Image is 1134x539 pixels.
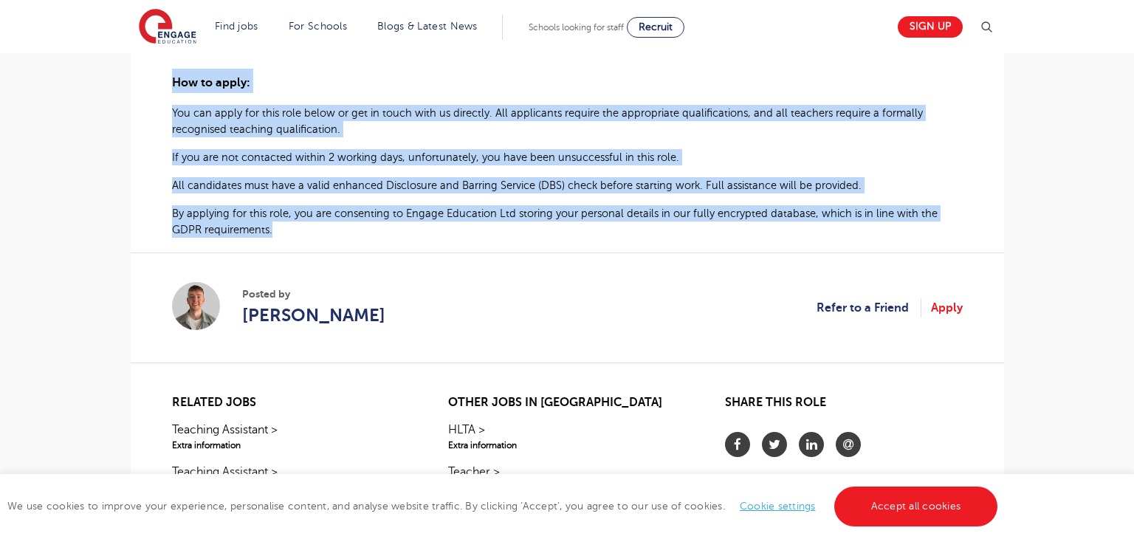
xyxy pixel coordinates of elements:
[931,298,963,317] a: Apply
[242,286,385,302] span: Posted by
[172,421,409,452] a: Teaching Assistant >Extra information
[529,22,624,32] span: Schools looking for staff
[172,207,938,236] span: By applying for this role, you are consenting to Engage Education Ltd storing your personal detai...
[639,21,673,32] span: Recruit
[172,76,250,89] span: How to apply:
[172,439,409,452] span: Extra information
[172,151,679,163] span: If you are not contacted within 2 working days, unfortunately, you have been unsuccessful in this...
[725,396,962,417] h2: Share this role
[448,421,685,452] a: HLTA >Extra information
[7,501,1001,512] span: We use cookies to improve your experience, personalise content, and analyse website traffic. By c...
[172,107,923,135] span: You can apply for this role below or get in touch with us directly. All applicants require the ap...
[448,439,685,452] span: Extra information
[172,179,862,191] span: All candidates must have a valid enhanced Disclosure and Barring Service (DBS) check before start...
[242,302,385,329] a: [PERSON_NAME]
[817,298,921,317] a: Refer to a Friend
[448,396,685,410] h2: Other jobs in [GEOGRAPHIC_DATA]
[172,463,409,494] a: Teaching Assistant >Extra information
[740,501,816,512] a: Cookie settings
[834,487,998,526] a: Accept all cookies
[377,21,478,32] a: Blogs & Latest News
[627,17,684,38] a: Recruit
[139,9,196,46] img: Engage Education
[289,21,347,32] a: For Schools
[898,16,963,38] a: Sign up
[215,21,258,32] a: Find jobs
[172,396,409,410] h2: Related jobs
[448,463,685,494] a: Teacher >Extra information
